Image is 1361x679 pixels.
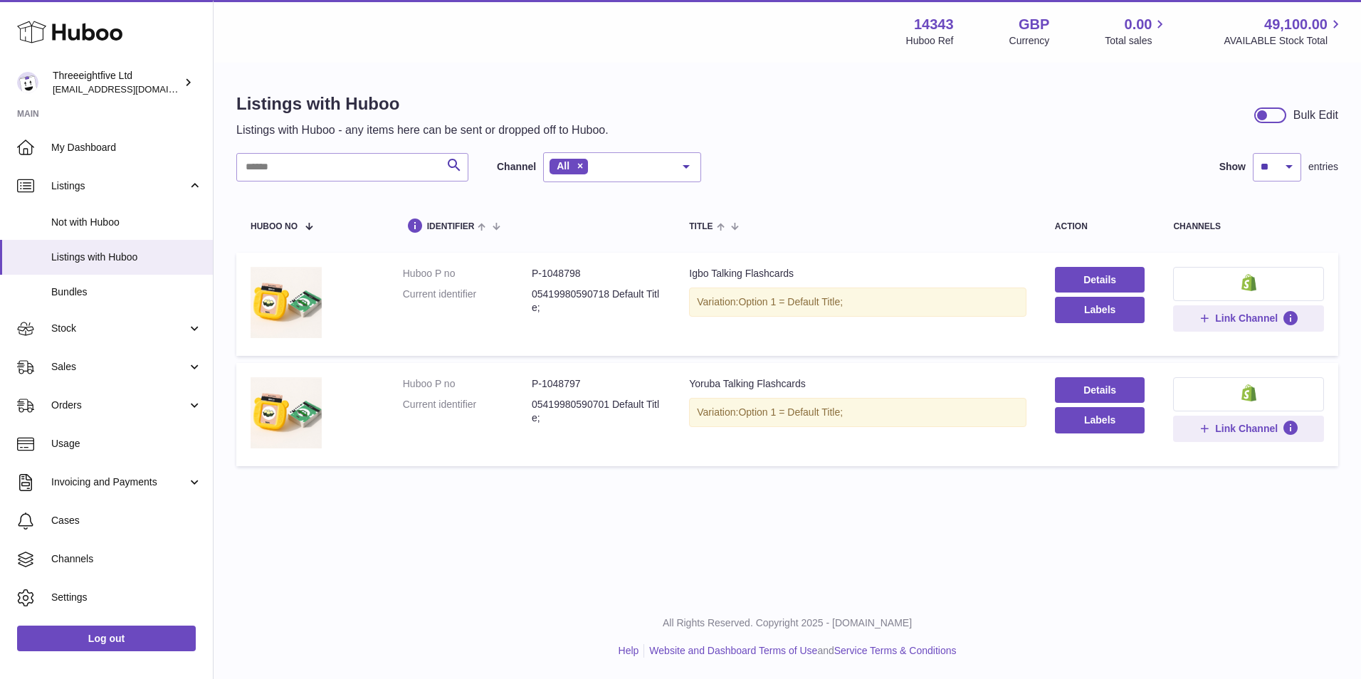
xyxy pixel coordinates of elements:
[689,288,1026,317] div: Variation:
[532,377,661,391] dd: P-1048797
[1241,384,1256,401] img: shopify-small.png
[251,222,298,231] span: Huboo no
[619,645,639,656] a: Help
[1009,34,1050,48] div: Currency
[1105,34,1168,48] span: Total sales
[834,645,957,656] a: Service Terms & Conditions
[914,15,954,34] strong: 14343
[403,398,532,425] dt: Current identifier
[1215,312,1278,325] span: Link Channel
[51,360,187,374] span: Sales
[251,377,322,448] img: Yoruba Talking Flashcards
[689,377,1026,391] div: Yoruba Talking Flashcards
[1055,222,1145,231] div: action
[532,288,661,315] dd: 05419980590718 Default Title;
[403,267,532,280] dt: Huboo P no
[1105,15,1168,48] a: 0.00 Total sales
[738,296,843,307] span: Option 1 = Default Title;
[251,267,322,338] img: Igbo Talking Flashcards
[53,69,181,96] div: Threeeightfive Ltd
[51,141,202,154] span: My Dashboard
[1219,160,1246,174] label: Show
[17,72,38,93] img: internalAdmin-14343@internal.huboo.com
[236,122,609,138] p: Listings with Huboo - any items here can be sent or dropped off to Huboo.
[557,160,569,172] span: All
[225,616,1350,630] p: All Rights Reserved. Copyright 2025 - [DOMAIN_NAME]
[497,160,536,174] label: Channel
[17,626,196,651] a: Log out
[1241,274,1256,291] img: shopify-small.png
[649,645,817,656] a: Website and Dashboard Terms of Use
[51,475,187,489] span: Invoicing and Payments
[51,216,202,229] span: Not with Huboo
[51,514,202,527] span: Cases
[51,251,202,264] span: Listings with Huboo
[236,93,609,115] h1: Listings with Huboo
[1264,15,1328,34] span: 49,100.00
[1055,407,1145,433] button: Labels
[644,644,956,658] li: and
[53,83,209,95] span: [EMAIL_ADDRESS][DOMAIN_NAME]
[403,288,532,315] dt: Current identifier
[906,34,954,48] div: Huboo Ref
[1173,305,1324,331] button: Link Channel
[532,398,661,425] dd: 05419980590701 Default Title;
[51,322,187,335] span: Stock
[51,179,187,193] span: Listings
[1173,416,1324,441] button: Link Channel
[1224,34,1344,48] span: AVAILABLE Stock Total
[427,222,475,231] span: identifier
[51,591,202,604] span: Settings
[403,377,532,391] dt: Huboo P no
[1224,15,1344,48] a: 49,100.00 AVAILABLE Stock Total
[738,406,843,418] span: Option 1 = Default Title;
[1019,15,1049,34] strong: GBP
[51,399,187,412] span: Orders
[689,222,713,231] span: title
[1055,377,1145,403] a: Details
[1215,422,1278,435] span: Link Channel
[1125,15,1152,34] span: 0.00
[689,267,1026,280] div: Igbo Talking Flashcards
[689,398,1026,427] div: Variation:
[51,437,202,451] span: Usage
[1308,160,1338,174] span: entries
[1055,267,1145,293] a: Details
[51,552,202,566] span: Channels
[1173,222,1324,231] div: channels
[1055,297,1145,322] button: Labels
[532,267,661,280] dd: P-1048798
[51,285,202,299] span: Bundles
[1293,107,1338,123] div: Bulk Edit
